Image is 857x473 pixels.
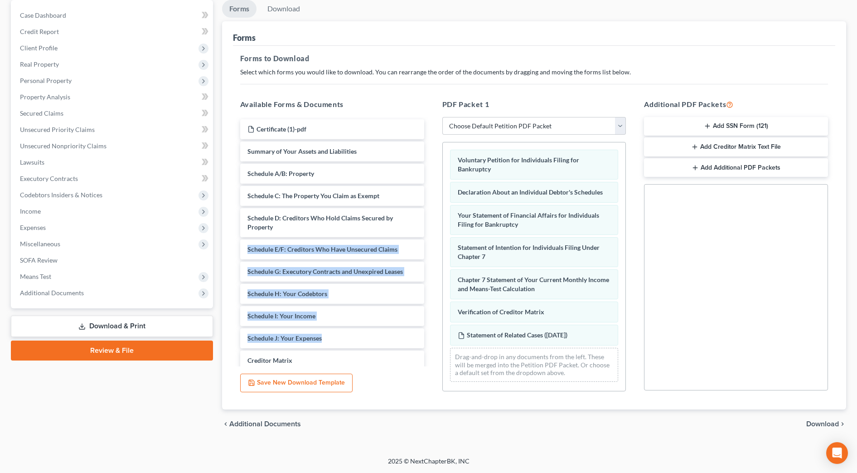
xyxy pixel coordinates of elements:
h5: Forms to Download [240,53,828,64]
span: Creditor Matrix [247,356,292,364]
span: Secured Claims [20,109,63,117]
h5: Additional PDF Packets [644,99,828,110]
button: Add Creditor Matrix Text File [644,137,828,156]
span: Your Statement of Financial Affairs for Individuals Filing for Bankruptcy [458,211,599,228]
span: Means Test [20,273,51,280]
div: Forms [233,32,256,43]
span: Credit Report [20,28,59,35]
span: Verification of Creditor Matrix [458,308,544,316]
a: Unsecured Nonpriority Claims [13,138,213,154]
span: Schedule C: The Property You Claim as Exempt [247,192,379,200]
span: Schedule A/B: Property [247,170,314,177]
span: Unsecured Priority Claims [20,126,95,133]
button: Save New Download Template [240,374,353,393]
div: 2025 © NextChapterBK, INC [170,457,687,473]
a: Secured Claims [13,105,213,122]
div: Open Intercom Messenger [826,442,848,464]
a: Unsecured Priority Claims [13,122,213,138]
span: Declaration About an Individual Debtor's Schedules [458,188,603,196]
span: Certificate (1)-pdf [257,125,306,133]
span: Unsecured Nonpriority Claims [20,142,107,150]
span: Miscellaneous [20,240,60,248]
span: Download [806,420,839,428]
h5: Available Forms & Documents [240,99,424,110]
p: Select which forms you would like to download. You can rearrange the order of the documents by dr... [240,68,828,77]
div: Drag-and-drop in any documents from the left. These will be merged into the Petition PDF Packet. ... [450,348,619,382]
span: Client Profile [20,44,58,52]
span: Case Dashboard [20,11,66,19]
span: Property Analysis [20,93,70,101]
span: SOFA Review [20,256,58,264]
button: Add SSN Form (121) [644,117,828,136]
a: Review & File [11,341,213,361]
button: Download chevron_right [806,420,846,428]
span: Personal Property [20,77,72,84]
button: Add Additional PDF Packets [644,158,828,177]
span: Schedule J: Your Expenses [247,334,322,342]
span: Voluntary Petition for Individuals Filing for Bankruptcy [458,156,579,173]
span: Real Property [20,60,59,68]
span: Income [20,207,41,215]
h5: PDF Packet 1 [442,99,626,110]
span: Executory Contracts [20,175,78,182]
a: Property Analysis [13,89,213,105]
span: Schedule H: Your Codebtors [247,290,327,297]
a: Lawsuits [13,154,213,171]
span: Summary of Your Assets and Liabilities [247,147,357,155]
span: Schedule I: Your Income [247,312,315,320]
span: Codebtors Insiders & Notices [20,191,102,199]
span: Lawsuits [20,158,44,166]
span: Additional Documents [20,289,84,297]
span: Chapter 7 Statement of Your Current Monthly Income and Means-Test Calculation [458,276,609,293]
span: Statement of Intention for Individuals Filing Under Chapter 7 [458,244,600,260]
a: Download & Print [11,316,213,337]
span: Expenses [20,224,46,231]
a: chevron_left Additional Documents [222,420,301,428]
i: chevron_left [222,420,229,428]
a: Credit Report [13,24,213,40]
a: Case Dashboard [13,7,213,24]
span: Statement of Related Cases ([DATE]) [467,331,567,339]
i: chevron_right [839,420,846,428]
a: Executory Contracts [13,171,213,187]
span: Schedule G: Executory Contracts and Unexpired Leases [247,268,403,275]
span: Schedule E/F: Creditors Who Have Unsecured Claims [247,245,397,253]
span: Schedule D: Creditors Who Hold Claims Secured by Property [247,214,393,231]
span: Additional Documents [229,420,301,428]
a: SOFA Review [13,252,213,268]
